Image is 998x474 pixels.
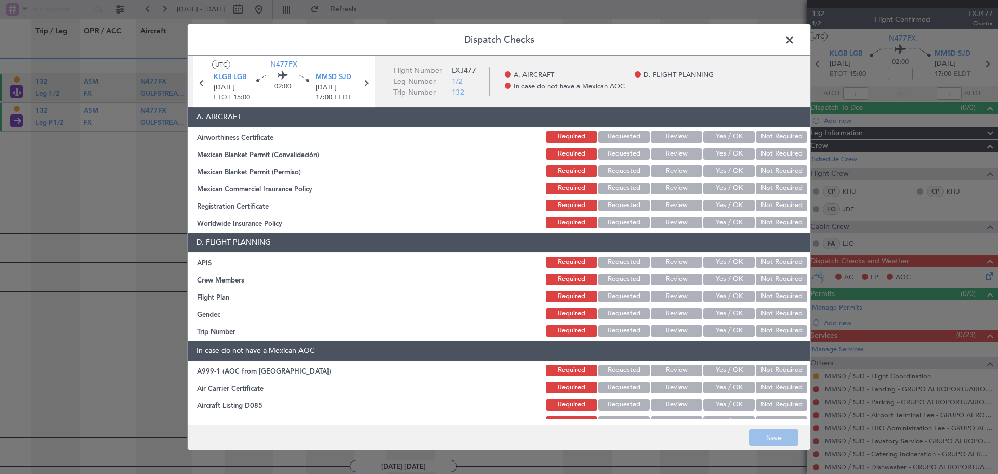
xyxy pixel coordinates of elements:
button: Not Required [756,291,807,302]
button: Not Required [756,131,807,143]
button: Not Required [756,365,807,376]
button: Not Required [756,183,807,194]
button: Not Required [756,325,807,337]
button: Not Required [756,416,807,428]
header: Dispatch Checks [188,24,810,56]
button: Not Required [756,382,807,393]
button: Not Required [756,148,807,160]
button: Not Required [756,399,807,411]
button: Not Required [756,274,807,285]
button: Not Required [756,200,807,211]
button: Not Required [756,165,807,177]
button: Not Required [756,308,807,319]
button: Not Required [756,257,807,268]
button: Not Required [756,217,807,228]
